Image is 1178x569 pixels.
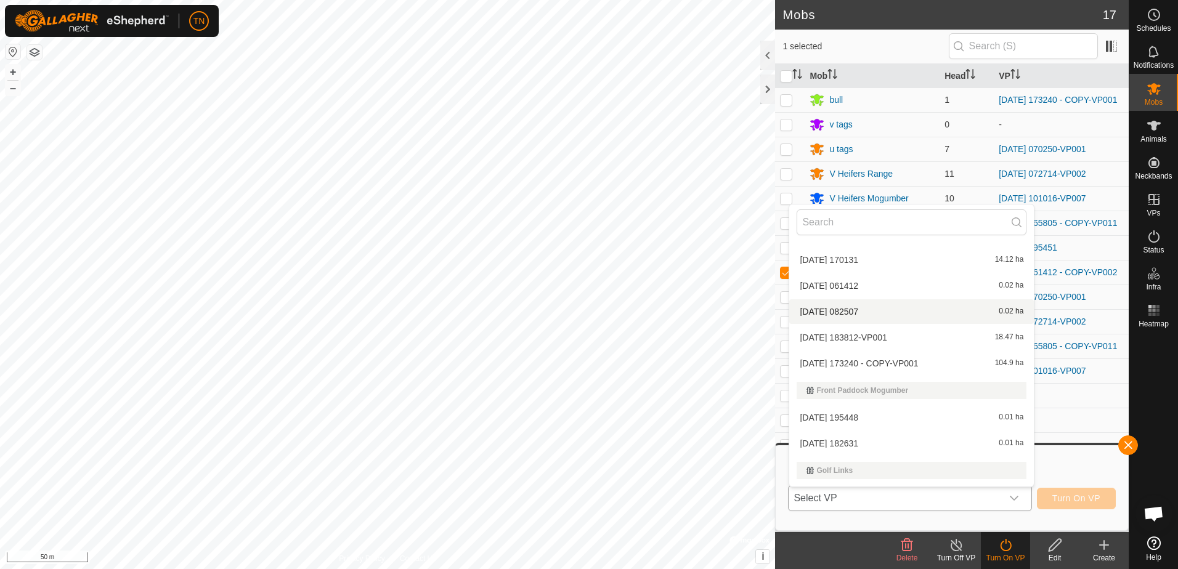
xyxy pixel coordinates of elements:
td: - [994,432,1129,457]
div: v tags [829,118,852,131]
span: Neckbands [1135,172,1172,180]
button: Turn On VP [1037,488,1116,509]
a: [DATE] 101016-VP007 [999,193,1086,203]
button: Map Layers [27,45,42,60]
span: Infra [1146,283,1161,291]
button: – [6,81,20,95]
span: [DATE] 082507 [800,307,858,316]
input: Search (S) [949,33,1098,59]
h2: Mobs [782,7,1102,22]
span: 18.47 ha [995,333,1024,342]
span: [DATE] 183812-VP001 [800,333,887,342]
a: [DATE] 061412 - COPY-VP002 [999,267,1117,277]
span: 10 [944,193,954,203]
a: Contact Us [400,553,436,564]
div: Open chat [1135,495,1172,532]
span: [DATE] 173240 - COPY-VP001 [800,359,918,368]
div: Golf Links [806,467,1017,474]
p-sorticon: Activate to sort [965,71,975,81]
li: 2025-07-08 082507 [789,299,1034,324]
input: Search [797,209,1026,235]
div: Turn Off VP [932,552,981,563]
td: - [994,383,1129,408]
th: VP [994,64,1129,88]
button: i [756,550,770,563]
button: + [6,65,20,79]
div: dropdown trigger [1002,486,1026,510]
span: Animals [1140,135,1167,143]
span: 17 [1103,6,1116,24]
span: 0.02 ha [999,307,1023,316]
div: Front Paddock Mogumber [806,387,1017,394]
li: 2025-07-09 195448 [789,405,1034,430]
li: 2025-06-28 061412 [789,273,1034,298]
div: u tags [829,143,853,156]
span: 1 [944,95,949,105]
a: [DATE] 070250-VP001 [999,292,1086,302]
span: 1 selected [782,40,948,53]
a: [DATE] 173240 - COPY-VP001 [999,95,1117,105]
a: [DATE] 065805 - COPY-VP011 [999,341,1117,351]
li: 2025-07-16 183812-VP001 [789,325,1034,350]
a: [DATE] 101016-VP007 [999,366,1086,376]
span: 14.12 ha [995,256,1024,264]
a: [DATE] 065805 - COPY-VP011 [999,218,1117,228]
span: Notifications [1134,62,1174,69]
li: 2025-07-11 182631 [789,431,1034,456]
span: Delete [896,554,918,562]
li: 2025-08-03 173240 - COPY-VP001 [789,351,1034,376]
span: TN [193,15,205,28]
span: 0.02 ha [999,281,1023,290]
img: Gallagher Logo [15,10,169,32]
td: - [994,408,1129,432]
button: Reset Map [6,44,20,59]
a: Help [1129,531,1178,566]
span: Select VP [789,486,1001,510]
a: [DATE] 072714-VP002 [999,169,1086,179]
span: Status [1143,246,1164,254]
div: Edit [1030,552,1079,563]
p-sorticon: Activate to sort [792,71,802,81]
span: Turn On VP [1052,493,1100,503]
th: Head [940,64,994,88]
th: Mob [805,64,940,88]
span: Mobs [1145,99,1163,106]
td: - [994,112,1129,137]
div: Turn On VP [981,552,1030,563]
a: [DATE] 072714-VP002 [999,317,1086,326]
span: 7 [944,144,949,154]
p-sorticon: Activate to sort [1010,71,1020,81]
span: i [762,551,764,562]
span: [DATE] 182631 [800,439,858,448]
p-sorticon: Activate to sort [827,71,837,81]
span: [DATE] 170131 [800,256,858,264]
span: 11 [944,169,954,179]
div: Create [1079,552,1129,563]
a: Privacy Policy [339,553,385,564]
a: [DATE] 070250-VP001 [999,144,1086,154]
span: [DATE] 195448 [800,413,858,422]
span: Schedules [1136,25,1171,32]
div: V Heifers Mogumber [829,192,908,205]
span: 0 [944,119,949,129]
span: 104.9 ha [995,359,1024,368]
li: 2025-07-02 154053 [789,485,1034,510]
span: Help [1146,554,1161,561]
span: 0.01 ha [999,413,1023,422]
span: 0.01 ha [999,439,1023,448]
span: [DATE] 061412 [800,281,858,290]
div: V Heifers Range [829,167,893,180]
span: Heatmap [1139,320,1169,328]
span: VPs [1147,209,1160,217]
li: 2025-05-18 170131 [789,248,1034,272]
a: [DATE] 095451 [999,243,1057,252]
div: bull [829,94,843,107]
